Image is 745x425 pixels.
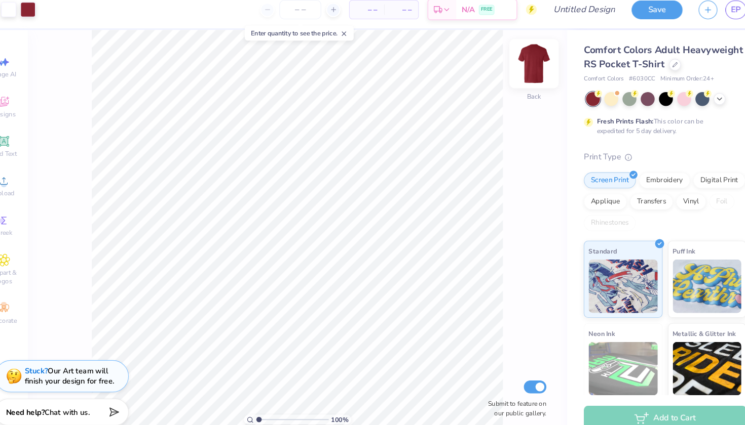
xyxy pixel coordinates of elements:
[388,13,408,23] span: – –
[655,241,677,251] span: Puff Ink
[710,12,720,24] span: EP
[571,172,620,187] div: Screen Print
[576,241,603,251] span: Standard
[534,8,609,28] input: Untitled Design
[583,119,637,127] strong: Fresh Prints Flash:
[517,96,531,105] div: Back
[571,50,722,75] span: Comfort Colors Adult Heavyweight RS Pocket T-Shirt
[658,192,687,207] div: Vinyl
[11,75,35,83] span: Image AI
[576,319,601,329] span: Neon Ink
[456,13,468,23] span: N/A
[655,254,721,305] img: Puff Ink
[623,172,672,187] div: Embroidery
[332,401,349,410] span: 100 %
[475,386,536,404] label: Submit to feature on our public gallery.
[690,192,714,207] div: Foil
[474,14,485,21] span: FREE
[614,79,639,88] span: # 6030CC
[12,112,34,120] span: Designs
[675,172,724,187] div: Digital Print
[655,332,721,382] img: Metallic & Glitter Ink
[43,355,64,364] strong: Stuck?
[356,13,376,23] span: – –
[504,49,544,89] img: Back
[616,9,664,27] button: Save
[655,319,715,329] span: Metallic & Glitter Ink
[583,119,708,137] div: This color can be expedited for 5 day delivery.
[11,150,35,158] span: Add Text
[644,79,694,88] span: Minimum Order: 24 +
[5,262,41,278] span: Clipart & logos
[571,79,609,88] span: Comfort Colors
[571,192,612,207] div: Applique
[11,308,35,316] span: Decorate
[251,33,354,47] div: Enter quantity to see the price.
[15,225,31,233] span: Greek
[43,355,127,374] div: Our Art team will finish your design for free.
[571,151,725,163] div: Print Type
[571,212,620,227] div: Rhinestones
[615,192,655,207] div: Transfers
[705,9,725,27] a: EP
[283,9,323,27] input: – –
[25,394,61,403] strong: Need help?
[576,254,641,305] img: Standard
[61,394,104,403] span: Chat with us.
[576,332,641,382] img: Neon Ink
[13,187,33,195] span: Upload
